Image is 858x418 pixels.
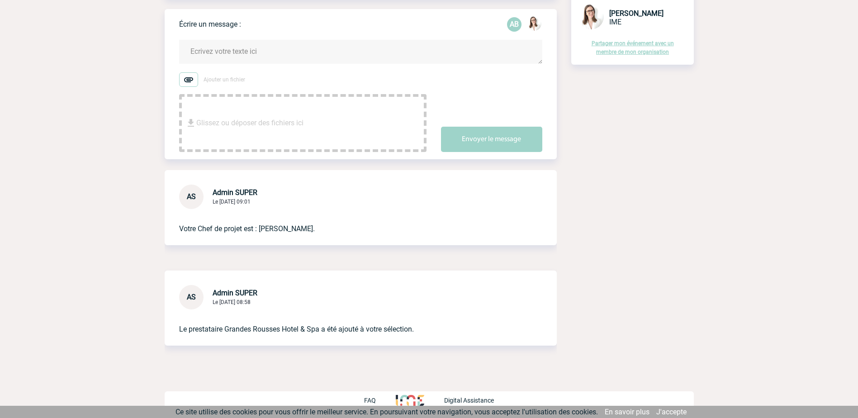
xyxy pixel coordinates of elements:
p: Le prestataire Grandes Rousses Hotel & Spa a été ajouté à votre sélection. [179,309,517,335]
a: J'accepte [656,408,687,416]
span: Admin SUPER [213,188,257,197]
a: Partager mon événement avec un membre de mon organisation [592,40,674,55]
img: http://www.idealmeetingsevents.fr/ [396,395,424,406]
span: Glissez ou déposer des fichiers ici [196,100,303,146]
a: En savoir plus [605,408,649,416]
p: FAQ [364,397,376,404]
img: 122719-0.jpg [527,16,541,31]
a: FAQ [364,395,396,404]
img: file_download.svg [185,118,196,128]
p: Votre Chef de projet est : [PERSON_NAME]. [179,209,517,234]
span: AS [187,293,196,301]
button: Envoyer le message [441,127,542,152]
p: AB [507,17,521,32]
span: Le [DATE] 08:58 [213,299,251,305]
span: Ajouter un fichier [204,76,245,83]
span: Le [DATE] 09:01 [213,199,251,205]
span: [PERSON_NAME] [609,9,664,18]
p: Digital Assistance [444,397,494,404]
div: Alexandra BOUCHAREYCHAS [507,17,521,32]
span: Admin SUPER [213,289,257,297]
span: AS [187,192,196,201]
span: Ce site utilise des cookies pour vous offrir le meilleur service. En poursuivant votre navigation... [175,408,598,416]
div: Bérengère LEMONNIER [527,16,541,33]
p: Écrire un message : [179,20,241,28]
img: 122719-0.jpg [578,4,604,29]
span: IME [609,18,621,26]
